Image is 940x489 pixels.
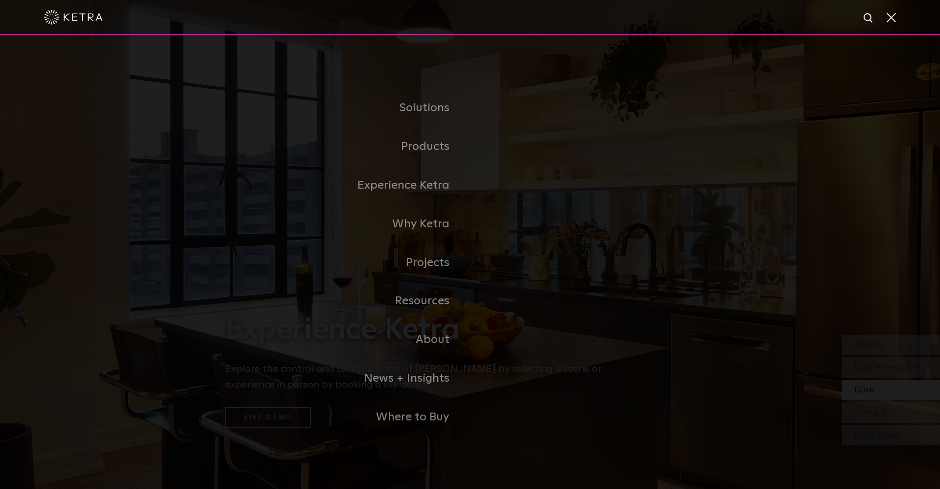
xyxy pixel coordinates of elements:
[225,244,470,282] a: Projects
[225,359,470,398] a: News + Insights
[225,89,715,436] div: Navigation Menu
[225,89,470,127] a: Solutions
[225,205,470,244] a: Why Ketra
[44,10,103,24] img: ketra-logo-2019-white
[863,12,875,24] img: search icon
[225,398,470,437] a: Where to Buy
[225,320,470,359] a: About
[225,282,470,320] a: Resources
[225,127,470,166] a: Products
[225,166,470,205] a: Experience Ketra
